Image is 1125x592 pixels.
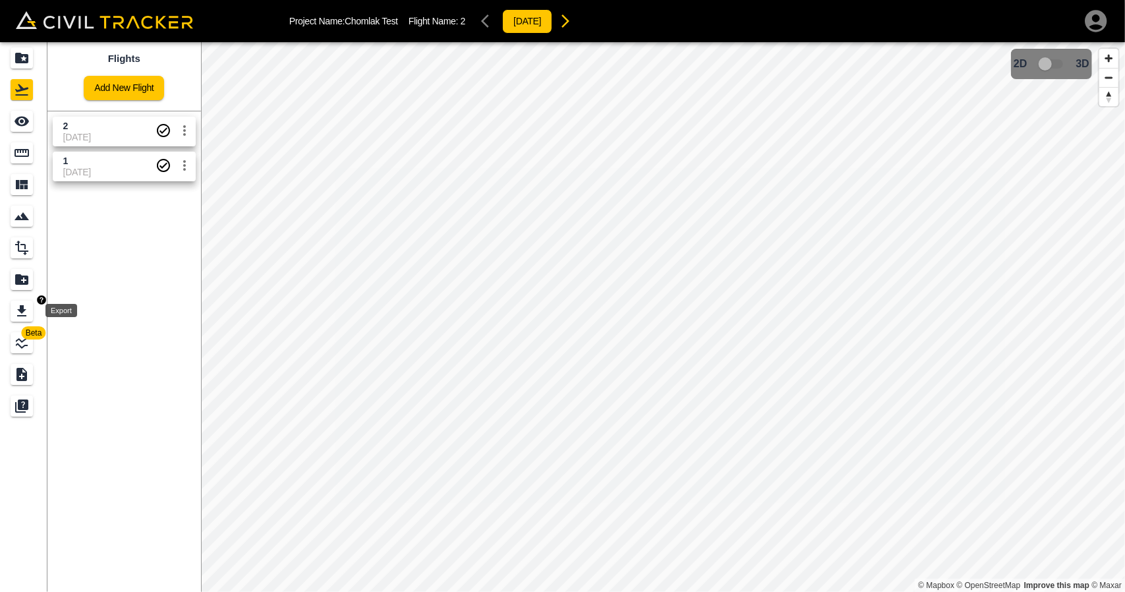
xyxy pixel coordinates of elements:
span: 2 [461,16,465,26]
a: Mapbox [918,581,954,590]
img: Civil Tracker [16,11,193,30]
a: Maxar [1091,581,1122,590]
div: Export [45,304,77,317]
button: Reset bearing to north [1099,87,1118,106]
p: Flight Name: [409,16,465,26]
button: Zoom out [1099,68,1118,87]
canvas: Map [201,42,1125,592]
a: Map feedback [1024,581,1089,590]
span: 3D model not uploaded yet [1033,51,1071,76]
span: 3D [1076,58,1089,70]
p: Project Name: Chomlak Test [289,16,398,26]
a: OpenStreetMap [957,581,1021,590]
button: [DATE] [502,9,552,34]
button: Zoom in [1099,49,1118,68]
span: 2D [1014,58,1027,70]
